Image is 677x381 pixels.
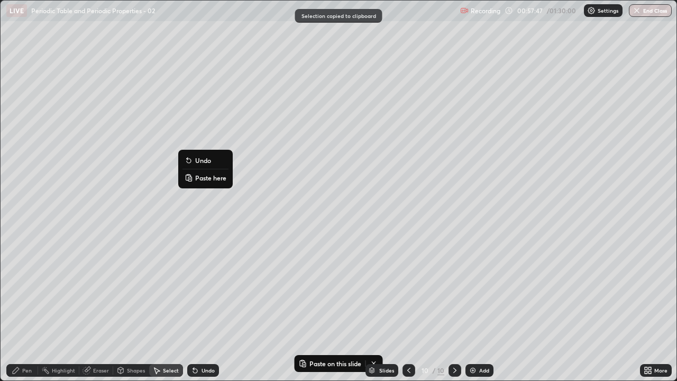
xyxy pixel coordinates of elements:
p: Settings [598,8,618,13]
p: LIVE [10,6,24,15]
img: recording.375f2c34.svg [460,6,469,15]
div: Select [163,368,179,373]
div: Shapes [127,368,145,373]
button: Paste on this slide [297,357,363,370]
img: add-slide-button [469,366,477,375]
div: Highlight [52,368,75,373]
div: Slides [379,368,394,373]
div: 10 [419,367,430,374]
div: / [432,367,435,374]
img: class-settings-icons [587,6,596,15]
button: Undo [182,154,228,167]
button: Paste here [182,171,228,184]
p: Recording [471,7,500,15]
div: Pen [22,368,32,373]
div: Eraser [93,368,109,373]
p: Periodic Table and Periodic Properties - 02 [31,6,155,15]
div: 10 [437,366,444,375]
div: Add [479,368,489,373]
div: More [654,368,667,373]
button: End Class [629,4,672,17]
p: Paste on this slide [309,359,361,368]
p: Undo [195,156,211,165]
div: Undo [202,368,215,373]
p: Paste here [195,174,226,182]
img: end-class-cross [633,6,641,15]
